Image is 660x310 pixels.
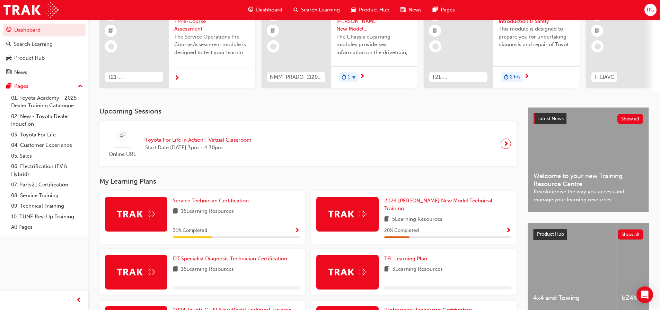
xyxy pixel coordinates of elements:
a: Latest NewsShow all [534,113,643,124]
span: learningRecordVerb_NONE-icon [595,43,601,50]
span: TFLIAVC [594,73,614,81]
div: News [14,68,27,76]
span: book-icon [173,207,178,216]
span: next-icon [524,74,529,80]
a: 04. Customer Experience [8,140,86,151]
button: DashboardSearch LearningProduct HubNews [3,22,86,80]
span: The Chassis eLearning modules provide key information on the drivetrain, suspension, brake and st... [336,33,412,57]
span: car-icon [6,55,11,61]
a: Product Hub [3,52,86,65]
a: 03. Toyota For Life [8,129,86,140]
span: 16 Learning Resources [181,207,234,216]
span: Start Date: [DATE] 3pm - 4:30pm [145,144,252,152]
span: Revolutionise the way you access and manage your learning resources. [534,188,643,203]
span: ST Service Operations - Pre-Course Assessment [174,9,250,33]
span: TFL Learning Plan [384,255,427,262]
span: Welcome to your new Training Resource Centre [534,172,643,188]
span: 2024 [PERSON_NAME] New Model Technical Training [384,198,492,212]
img: Trak [117,267,155,277]
span: Toyota For Life In Action - Virtual Classroom [145,136,252,144]
span: news-icon [401,6,406,14]
span: 16 Learning Resources [181,265,234,274]
a: search-iconSearch Learning [288,3,345,17]
a: DT Specialist Diagnosis Technician Certification [173,255,290,263]
span: up-icon [78,82,83,91]
img: Trak [3,2,59,18]
a: 07. Parts21 Certification [8,179,86,190]
span: NMM_PRADO_112024_MODULE_2 [270,73,323,81]
button: RG [644,4,657,16]
a: NMM_PRADO_112024_MODULE_22024 Landcruiser [PERSON_NAME] New Model Mechanisms - Chassis 2The Chass... [262,4,417,88]
span: 31 % Completed [173,227,207,235]
a: Dashboard [3,24,86,36]
span: book-icon [384,265,389,274]
a: 2024 [PERSON_NAME] New Model Technical Training [384,197,511,212]
button: Show all [617,114,643,124]
span: 5 Learning Resources [392,215,442,224]
img: Trak [117,209,155,219]
a: 4x4 and Towing [528,223,616,310]
span: 3 Learning Resources [392,265,443,274]
div: Product Hub [14,54,45,62]
a: Latest NewsShow allWelcome to your new Training Resource CentreRevolutionise the way you access a... [528,107,649,212]
span: Search Learning [301,6,340,14]
span: duration-icon [342,73,346,82]
span: booktick-icon [271,26,275,35]
span: 20 % Completed [384,227,419,235]
span: next-icon [360,74,365,80]
a: 10. TUNE Rev-Up Training [8,211,86,222]
span: DT Specialist Diagnosis Technician Certification [173,255,287,262]
span: booktick-icon [433,26,438,35]
button: Pages [3,80,86,93]
span: 2 hrs [510,73,520,81]
button: Show all [618,229,644,240]
a: News [3,66,86,79]
span: duration-icon [504,73,509,82]
span: Show Progress [506,228,511,234]
span: guage-icon [6,27,11,33]
span: pages-icon [6,83,11,90]
a: 09. Technical Training [8,201,86,211]
span: news-icon [6,69,11,76]
span: next-icon [503,139,509,149]
a: All Pages [8,222,86,233]
a: Online URLToyota For Life In Action - Virtual ClassroomStart Date:[DATE] 3pm - 4:30pm [105,127,511,161]
button: Show Progress [506,226,511,235]
span: Pages [441,6,455,14]
div: Open Intercom Messenger [636,286,653,303]
span: Product Hub [359,6,389,14]
a: 02. New - Toyota Dealer Induction [8,111,86,129]
span: The Service Operations Pre-Course Assessment module is designed to test your learning and underst... [174,33,250,57]
span: 2024 Landcruiser [PERSON_NAME] New Model Mechanisms - Chassis 2 [336,9,412,33]
span: T21-STSO_PRE_EXAM [108,73,160,81]
span: Online URL [105,150,140,158]
span: search-icon [6,41,11,48]
div: Search Learning [14,40,53,48]
button: Show Progress [294,226,300,235]
span: News [408,6,422,14]
span: prev-icon [76,296,81,305]
h3: Upcoming Sessions [99,107,517,115]
span: search-icon [293,6,298,14]
span: Latest News [537,116,564,122]
span: Product Hub [537,231,564,237]
span: 1 hr [348,73,356,81]
span: learningRecordVerb_NONE-icon [108,43,114,50]
a: news-iconNews [395,3,427,17]
span: T21-FOD_HVIS_PREREQ [432,73,485,81]
img: Trak [328,209,367,219]
a: Search Learning [3,38,86,51]
span: book-icon [384,215,389,224]
span: next-icon [174,75,179,82]
a: 0T21-FOD_HVIS_PREREQElectrification Introduction & SafetyThis module is designed to prepare you f... [424,4,580,88]
span: booktick-icon [595,26,600,35]
span: car-icon [351,6,356,14]
span: learningRecordVerb_NONE-icon [270,43,276,50]
h3: My Learning Plans [99,177,517,185]
span: Show Progress [294,228,300,234]
a: pages-iconPages [427,3,460,17]
span: Dashboard [256,6,282,14]
span: book-icon [173,265,178,274]
span: learningRecordVerb_NONE-icon [432,43,439,50]
span: booktick-icon [108,26,113,35]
